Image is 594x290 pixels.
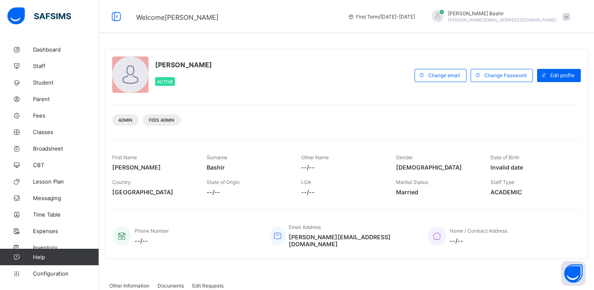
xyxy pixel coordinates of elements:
span: Dashboard [33,46,99,53]
span: Marital Status [396,179,428,185]
span: Change Password [484,72,526,78]
span: --/-- [301,164,383,171]
span: [PERSON_NAME] [155,61,212,69]
img: safsims [7,7,71,25]
span: Other Information [109,283,149,289]
span: [DEMOGRAPHIC_DATA] [396,164,478,171]
span: Invalid date [490,164,573,171]
span: Lesson Plan [33,178,99,185]
span: Time Table [33,211,99,218]
span: --/-- [301,189,383,196]
span: Inventory [33,244,99,251]
span: Classes [33,129,99,135]
span: Home / Contract Address [450,228,507,234]
span: Active [157,79,173,84]
span: Country [112,179,131,185]
span: [PERSON_NAME] Bashir [448,10,556,17]
span: Change email [428,72,460,78]
span: Welcome [PERSON_NAME] [136,13,219,21]
span: Edit Requests [192,283,224,289]
span: [PERSON_NAME] [112,164,194,171]
span: Other Name [301,154,329,160]
span: Broadsheet [33,145,99,152]
span: Married [396,189,478,196]
span: CBT [33,162,99,168]
span: Fees Admin [149,118,174,123]
span: Staff Type [490,179,514,185]
span: Gender [396,154,413,160]
span: Configuration [33,270,99,277]
span: Edit profile [550,72,575,78]
div: HamidBashir [423,10,574,24]
span: Documents [158,283,184,289]
span: Fees [33,112,99,119]
span: Surname [207,154,227,160]
span: session/term information [348,14,415,20]
span: Admin [118,118,132,123]
span: State of Origin [207,179,240,185]
span: Messaging [33,195,99,201]
span: Help [33,254,99,260]
span: First Name [112,154,137,160]
span: --/-- [207,189,289,196]
span: Expenses [33,228,99,234]
span: Parent [33,96,99,102]
button: Open asap [561,261,586,286]
span: LGA [301,179,311,185]
span: Bashir [207,164,289,171]
span: [GEOGRAPHIC_DATA] [112,189,194,196]
span: [PERSON_NAME][EMAIL_ADDRESS][DOMAIN_NAME] [448,17,556,22]
span: Staff [33,63,99,69]
span: ACADEMIC [490,189,573,196]
span: Phone Number [134,228,169,234]
span: --/-- [450,237,507,244]
span: Date of Birth [490,154,519,160]
span: Email Address [289,224,321,230]
span: Student [33,79,99,86]
span: [PERSON_NAME][EMAIL_ADDRESS][DOMAIN_NAME] [289,233,415,248]
span: --/-- [134,237,169,244]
